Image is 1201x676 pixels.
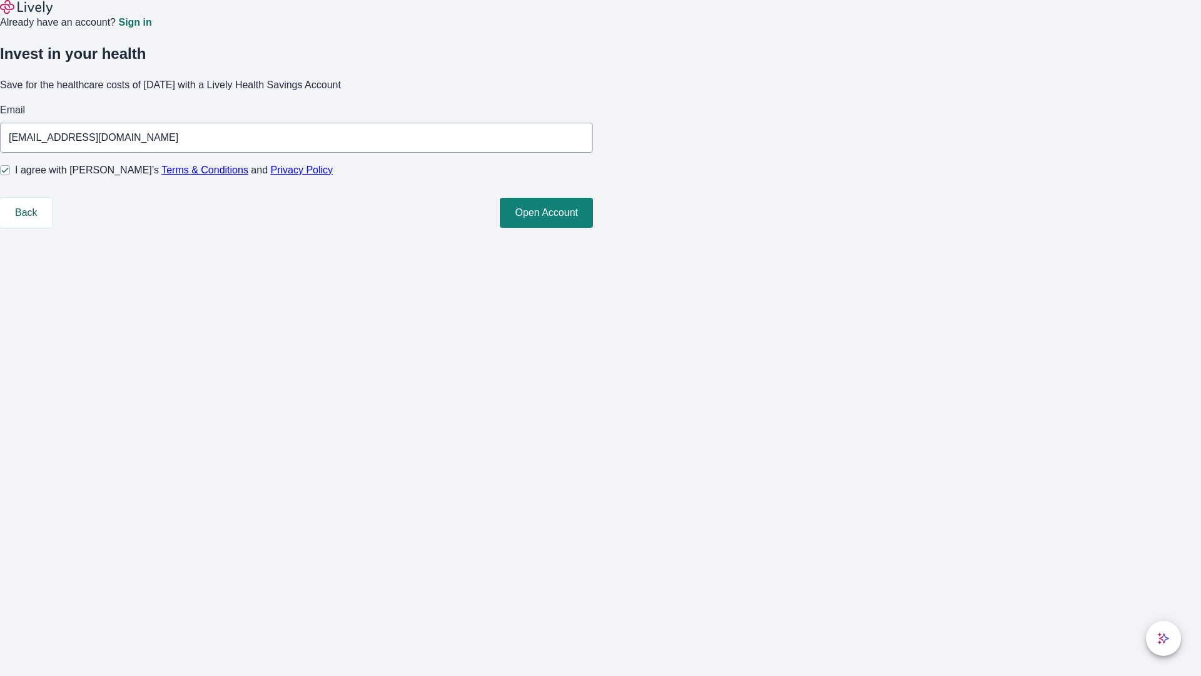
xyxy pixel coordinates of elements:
span: I agree with [PERSON_NAME]’s and [15,163,333,178]
a: Terms & Conditions [161,165,248,175]
svg: Lively AI Assistant [1157,632,1170,645]
button: Open Account [500,198,593,228]
a: Privacy Policy [271,165,333,175]
a: Sign in [118,18,151,28]
button: chat [1146,621,1181,656]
